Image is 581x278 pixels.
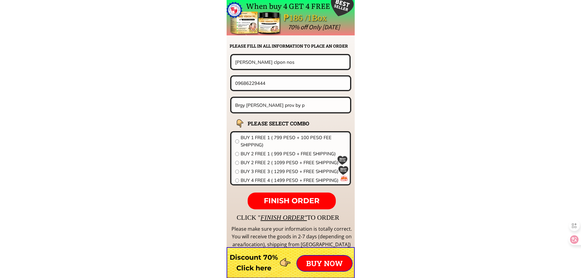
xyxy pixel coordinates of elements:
span: FINISH ORDER [264,196,320,205]
h3: Discount 70% Click here [227,252,281,273]
span: BUY 1 FREE 1 ( 799 PESO + 100 PESO FEE SHIPPING) [241,134,346,149]
span: BUY 2 FREE 2 ( 1099 PESO + FREE SHIPPING) [241,159,346,166]
h2: PLEASE FILL IN ALL INFORMATION TO PLACE AN ORDER [230,43,354,49]
input: Your name [234,55,347,69]
div: Please make sure your information is totally correct. You will receive the goods in 2-7 days (dep... [231,225,353,249]
input: Address [234,98,348,112]
div: 70% off Only [DATE] [288,22,476,32]
span: BUY 2 FREE 1 ( 999 PESO + FREE SHIPPING) [241,150,346,157]
h2: PLEASE SELECT COMBO [248,119,325,128]
span: BUY 3 FREE 3 ( 1299 PESO + FREE SHIPPING) [241,168,346,175]
div: ₱186 /1Box [284,11,344,25]
p: BUY NOW [297,256,352,271]
div: CLICK " TO ORDER [237,212,517,223]
input: Phone number [234,77,348,90]
span: FINISH ORDER" [260,214,307,221]
span: BUY 4 FREE 4 ( 1499 PESO + FREE SHIPPING) [241,177,346,184]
